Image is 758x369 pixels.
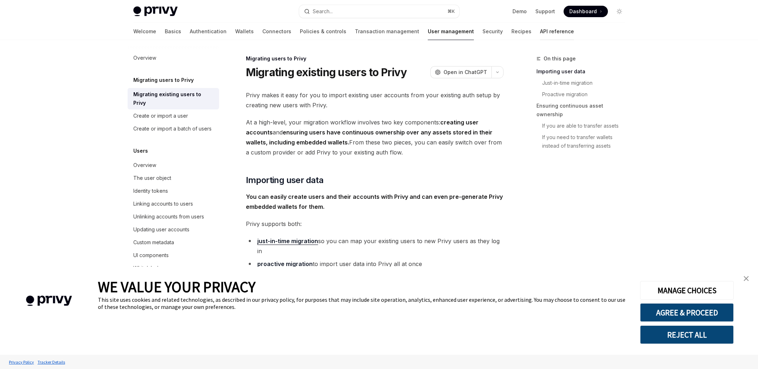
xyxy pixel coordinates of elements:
span: Privy supports both: [246,219,504,229]
a: Whitelabel [128,262,219,275]
h5: Migrating users to Privy [133,76,194,84]
h1: Migrating existing users to Privy [246,66,407,79]
a: Policies & controls [300,23,346,40]
a: close banner [739,271,753,286]
div: Overview [133,54,156,62]
div: Search... [313,7,333,16]
li: so you can map your existing users to new Privy users as they log in [246,236,504,256]
div: Identity tokens [133,187,168,195]
li: to import user data into Privy all at once [246,259,504,269]
div: Whitelabel [133,264,158,272]
a: Custom metadata [128,236,219,249]
a: Authentication [190,23,227,40]
a: Tracker Details [36,356,67,368]
button: Search...⌘K [299,5,459,18]
a: Support [535,8,555,15]
span: Open in ChatGPT [444,69,487,76]
a: If you are able to transfer assets [542,120,631,132]
div: Unlinking accounts from users [133,212,204,221]
div: Create or import a batch of users [133,124,212,133]
a: Overview [128,159,219,172]
a: Recipes [511,23,531,40]
div: UI components [133,251,169,260]
a: Create or import a user [128,109,219,122]
a: Unlinking accounts from users [128,210,219,223]
a: Create or import a batch of users [128,122,219,135]
button: Open in ChatGPT [430,66,491,78]
img: company logo [11,285,87,316]
span: At a high-level, your migration workflow involves two key components: and From these two pieces, ... [246,117,504,157]
div: Migrating users to Privy [246,55,504,62]
a: Demo [512,8,527,15]
button: AGREE & PROCEED [640,303,734,322]
a: Updating user accounts [128,223,219,236]
h5: Users [133,147,148,155]
a: If you need to transfer wallets instead of transferring assets [542,132,631,152]
a: Security [482,23,503,40]
div: Create or import a user [133,112,188,120]
a: Identity tokens [128,184,219,197]
div: The user object [133,174,171,182]
img: light logo [133,6,178,16]
div: Overview [133,161,156,169]
a: Linking accounts to users [128,197,219,210]
span: On this page [544,54,576,63]
span: Importing user data [246,174,324,186]
a: API reference [540,23,574,40]
span: Privy makes it easy for you to import existing user accounts from your existing auth setup by cre... [246,90,504,110]
a: Importing user data [536,66,631,77]
a: The user object [128,172,219,184]
img: close banner [744,276,749,281]
button: REJECT ALL [640,325,734,344]
a: Migrating existing users to Privy [128,88,219,109]
span: Dashboard [569,8,597,15]
a: UI components [128,249,219,262]
div: Updating user accounts [133,225,189,234]
button: MANAGE CHOICES [640,281,734,300]
div: Migrating existing users to Privy [133,90,215,107]
span: ⌘ K [447,9,455,14]
div: This site uses cookies and related technologies, as described in our privacy policy, for purposes... [98,296,629,310]
a: Wallets [235,23,254,40]
a: just-in-time migration [257,237,318,245]
a: Privacy Policy [7,356,36,368]
a: Welcome [133,23,156,40]
a: Transaction management [355,23,419,40]
a: Connectors [262,23,291,40]
a: proactive migration [257,260,313,268]
a: Overview [128,51,219,64]
a: Ensuring continuous asset ownership [536,100,631,120]
div: Custom metadata [133,238,174,247]
a: Just-in-time migration [542,77,631,89]
button: Toggle dark mode [614,6,625,17]
span: WE VALUE YOUR PRIVACY [98,277,256,296]
a: User management [428,23,474,40]
a: Basics [165,23,181,40]
strong: ensuring users have continuous ownership over any assets stored in their wallets, including embed... [246,129,492,146]
div: Linking accounts to users [133,200,193,208]
a: Proactive migration [542,89,631,100]
a: Dashboard [564,6,608,17]
strong: You can easily create users and their accounts with Privy and can even pre-generate Privy embedde... [246,193,503,210]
